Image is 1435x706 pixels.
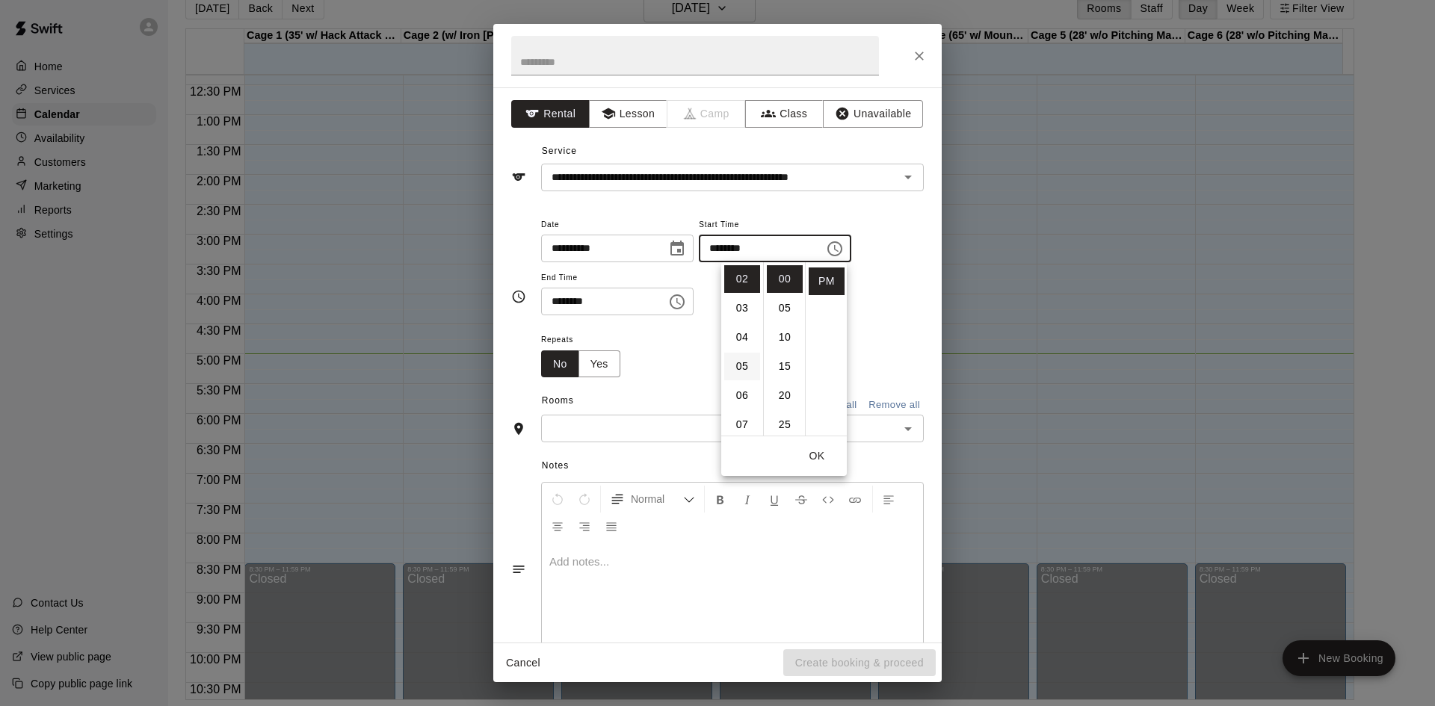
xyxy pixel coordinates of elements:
ul: Select meridiem [805,262,847,436]
button: Remove all [865,394,924,417]
li: 7 hours [724,411,760,439]
span: Start Time [699,215,851,235]
button: Choose time, selected time is 2:30 PM [662,287,692,317]
button: Format Strikethrough [789,486,814,513]
button: Cancel [499,649,547,677]
button: Close [906,43,933,69]
button: Rental [511,100,590,128]
li: 5 minutes [767,294,803,322]
span: Service [542,146,577,156]
li: 20 minutes [767,382,803,409]
button: Formatting Options [604,486,701,513]
button: Open [898,418,919,439]
button: Choose date, selected date is Sep 20, 2025 [662,234,692,264]
li: 2 hours [724,265,760,293]
ul: Select minutes [763,262,805,436]
li: PM [809,267,845,295]
span: Repeats [541,330,632,350]
li: 10 minutes [767,323,803,351]
span: Normal [631,492,683,507]
button: Left Align [876,486,901,513]
span: Date [541,215,694,235]
li: 4 hours [724,323,760,351]
button: Unavailable [823,100,923,128]
button: OK [793,442,841,470]
button: Choose time, selected time is 2:00 PM [820,234,850,264]
button: Class [745,100,824,128]
div: outlined button group [541,350,620,378]
button: No [541,350,579,378]
button: Undo [545,486,570,513]
button: Insert Link [842,486,868,513]
svg: Timing [511,289,526,304]
button: Open [898,167,919,188]
span: End Time [541,268,694,288]
button: Redo [572,486,597,513]
button: Right Align [572,513,597,539]
span: Rooms [542,395,574,406]
li: 5 hours [724,353,760,380]
button: Center Align [545,513,570,539]
button: Lesson [589,100,667,128]
button: Insert Code [815,486,841,513]
button: Format Bold [708,486,733,513]
li: 15 minutes [767,353,803,380]
li: 25 minutes [767,411,803,439]
li: 0 minutes [767,265,803,293]
button: Format Italics [735,486,760,513]
li: 6 hours [724,382,760,409]
svg: Rooms [511,421,526,436]
ul: Select hours [721,262,763,436]
svg: Service [511,170,526,185]
button: Format Underline [762,486,787,513]
button: Justify Align [599,513,624,539]
span: Camps can only be created in the Services page [667,100,746,128]
svg: Notes [511,562,526,577]
span: Notes [542,454,924,478]
button: Yes [578,350,620,378]
li: 3 hours [724,294,760,322]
